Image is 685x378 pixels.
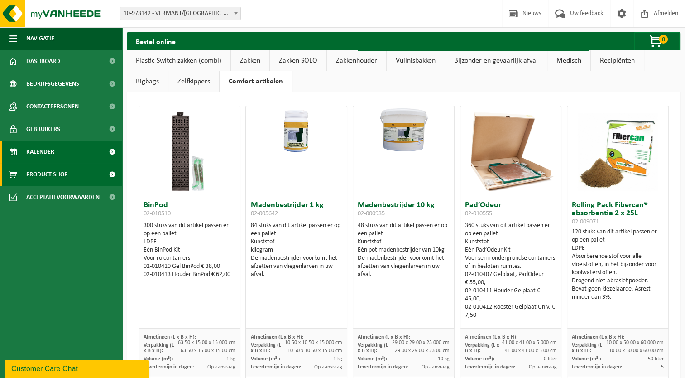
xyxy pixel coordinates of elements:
div: Drogend niet-abrasief poeder. Bevat geen kiezelaarde. Asrest minder dan 3%. [572,277,664,301]
span: 10-973142 - VERMANT/WILRIJK - WILRIJK [120,7,241,20]
span: 50 liter [648,356,664,362]
div: Voor rolcontainers 02-010410 Gel BinPod € 38,00 02-010413 Houder BinPod € 62,00 [144,254,235,279]
div: 120 stuks van dit artikel passen er op een pallet [572,228,664,301]
span: 10.00 x 50.00 x 60.00 cm [609,348,664,354]
div: 84 stuks van dit artikel passen er op een pallet [250,222,342,279]
div: kilogram [250,246,342,254]
h3: Rolling Pack Fibercan® absorbentia 2 x 25L [572,201,664,226]
iframe: chat widget [5,358,151,378]
img: 02-010510 [144,106,235,197]
div: Absorberende stof voor alle vloeistoffen, in het bijzonder voor koolwaterstoffen. [572,252,664,277]
img: 02-005642 [246,106,347,156]
a: Zakken SOLO [270,50,326,71]
span: Verpakking (L x B x H): [144,343,174,354]
h3: Pad’Odeur [465,201,557,219]
span: Acceptatievoorwaarden [26,186,100,208]
div: Voor semi-ondergrondse containers of in besloten ruimtes. 02-010407 Gelplaat, PadOdeur € 55,00, 0... [465,254,557,320]
span: Afmetingen (L x B x H): [144,334,196,340]
a: Medisch [547,50,590,71]
span: Verpakking (L x B x H): [250,343,281,354]
div: Kunststof [250,238,342,246]
span: Volume (m³): [250,356,280,362]
span: 0 liter [543,356,556,362]
span: Verpakking (L x B x H): [358,343,388,354]
span: Levertermijn in dagen: [572,364,622,370]
span: Contactpersonen [26,95,79,118]
span: 02-010555 [465,210,492,217]
span: Afmetingen (L x B x H): [465,334,517,340]
div: 48 stuks van dit artikel passen er op een pallet [358,222,450,279]
span: Navigatie [26,27,54,50]
div: LDPE [572,244,664,252]
a: Plastic Switch zakken (combi) [127,50,230,71]
span: Afmetingen (L x B x H): [250,334,303,340]
span: Op aanvraag [207,364,235,370]
div: Eén BinPod Kit [144,246,235,254]
h3: BinPod [144,201,235,219]
a: Comfort artikelen [220,71,292,92]
span: 02-005642 [250,210,278,217]
div: 360 stuks van dit artikel passen er op een pallet [465,222,557,320]
div: De madenbestrijder voorkomt het afzetten van vliegenlarven in uw afval. [250,254,342,279]
span: Op aanvraag [528,364,556,370]
h3: Madenbestrijder 1 kg [250,201,342,219]
span: 29.00 x 29.00 x 23.000 cm [392,340,450,345]
span: Volume (m³): [465,356,494,362]
span: 41.00 x 41.00 x 5.000 cm [502,340,556,345]
span: 02-009071 [572,218,599,225]
span: Verpakking (L x B x H): [465,343,499,354]
img: 02-010555 [465,106,556,197]
span: 10.00 x 50.00 x 60.000 cm [606,340,664,345]
img: 02-000935 [353,106,454,156]
div: Kunststof [465,238,557,246]
span: Gebruikers [26,118,60,141]
span: Volume (m³): [572,356,601,362]
button: 0 [634,32,680,50]
a: Vuilnisbakken [387,50,445,71]
span: 10.50 x 10.50 x 15.00 cm [287,348,342,354]
span: 02-010510 [144,210,171,217]
span: Afmetingen (L x B x H): [572,334,624,340]
a: Zelfkippers [168,71,219,92]
span: 10 kg [438,356,450,362]
div: Kunststof [358,238,450,246]
div: LDPE [144,238,235,246]
a: Zakken [231,50,269,71]
span: 63.50 x 15.00 x 15.00 cm [181,348,235,354]
span: Kalender [26,141,54,163]
span: Product Shop [26,163,67,186]
img: 02-009071 [573,106,663,197]
div: 300 stuks van dit artikel passen er op een pallet [144,222,235,279]
span: Op aanvraag [422,364,450,370]
span: Levertermijn in dagen: [144,364,194,370]
span: Levertermijn in dagen: [358,364,408,370]
span: Bedrijfsgegevens [26,73,79,95]
span: 29.00 x 29.00 x 23.00 cm [395,348,450,354]
span: Dashboard [26,50,60,73]
div: Eén pot madenbestrijder van 10kg [358,246,450,254]
span: Volume (m³): [358,356,387,362]
span: 1 kg [226,356,235,362]
span: 1 kg [333,356,342,362]
span: Op aanvraag [314,364,342,370]
span: Levertermijn in dagen: [465,364,515,370]
span: 10-973142 - VERMANT/WILRIJK - WILRIJK [120,7,240,20]
a: Bigbags [127,71,168,92]
span: 0 [659,35,668,44]
h3: Madenbestrijder 10 kg [358,201,450,219]
a: Bijzonder en gevaarlijk afval [445,50,547,71]
span: 02-000935 [358,210,385,217]
span: 10.50 x 10.50 x 15.000 cm [285,340,342,345]
h2: Bestel online [127,32,185,50]
span: 41.00 x 41.00 x 5.00 cm [504,348,556,354]
span: Afmetingen (L x B x H): [358,334,410,340]
a: Recipiënten [591,50,644,71]
div: De madenbestrijder voorkomt het afzetten van vliegenlarven in uw afval. [358,254,450,279]
span: 63.50 x 15.00 x 15.000 cm [178,340,235,345]
span: 5 [661,364,664,370]
span: Levertermijn in dagen: [250,364,301,370]
a: Zakkenhouder [327,50,386,71]
span: Volume (m³): [144,356,173,362]
div: Eén Pad’Odeur Kit [465,246,557,254]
